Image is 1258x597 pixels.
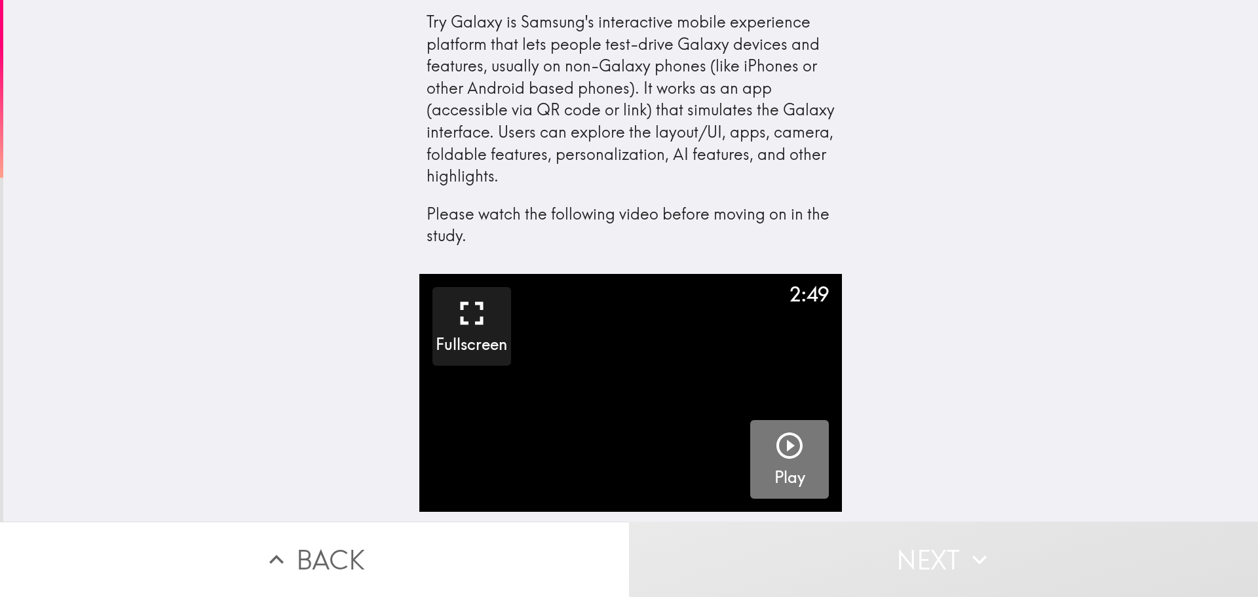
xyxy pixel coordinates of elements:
[432,287,511,366] button: Fullscreen
[790,280,829,308] div: 2:49
[436,334,507,356] h5: Fullscreen
[750,420,829,499] button: Play
[774,467,805,489] h5: Play
[427,203,835,247] p: Please watch the following video before moving on in the study.
[427,11,835,247] div: Try Galaxy is Samsung's interactive mobile experience platform that lets people test-drive Galaxy...
[629,522,1258,597] button: Next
